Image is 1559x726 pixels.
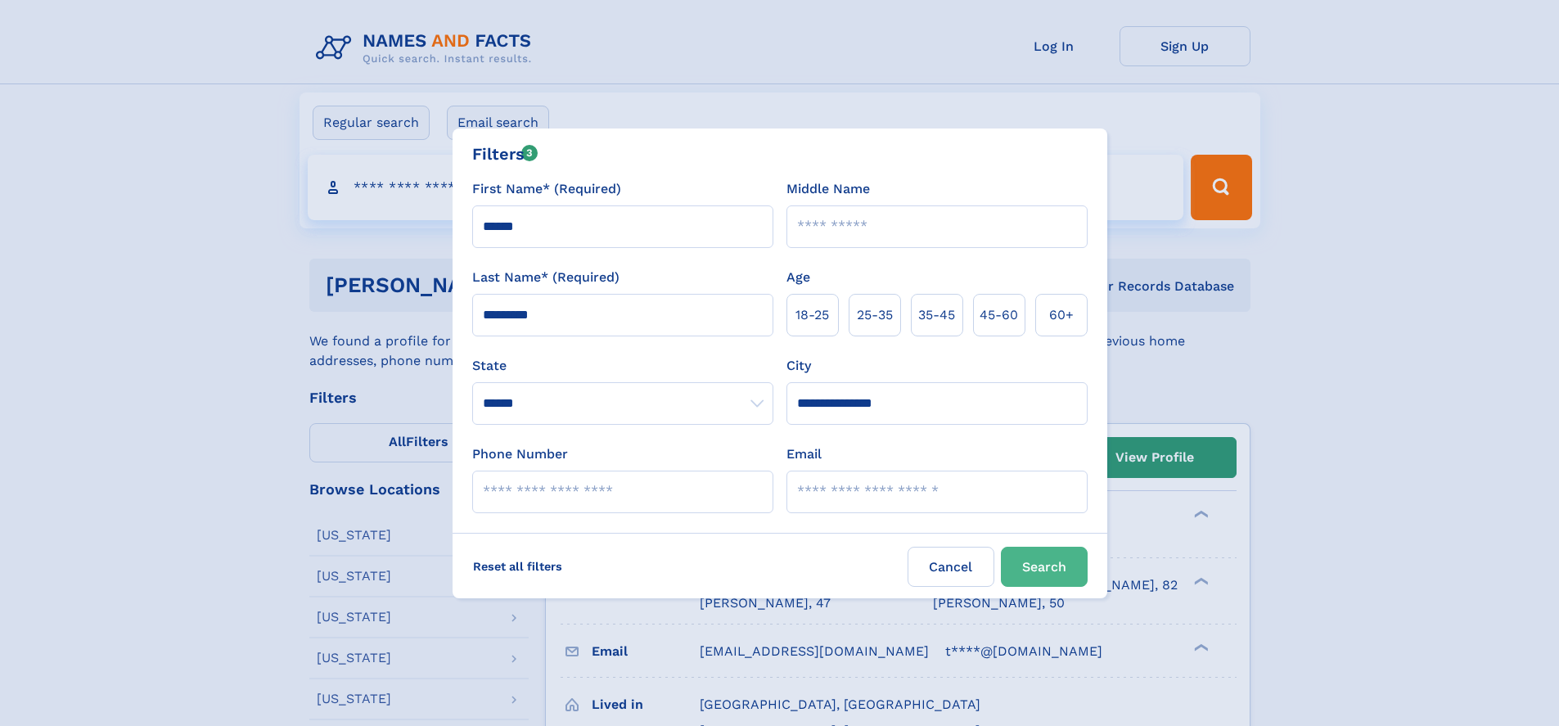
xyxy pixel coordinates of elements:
[472,179,621,199] label: First Name* (Required)
[472,268,620,287] label: Last Name* (Required)
[472,356,773,376] label: State
[786,179,870,199] label: Middle Name
[472,142,538,166] div: Filters
[980,305,1018,325] span: 45‑60
[786,444,822,464] label: Email
[786,268,810,287] label: Age
[472,444,568,464] label: Phone Number
[1001,547,1088,587] button: Search
[908,547,994,587] label: Cancel
[786,356,811,376] label: City
[795,305,829,325] span: 18‑25
[918,305,955,325] span: 35‑45
[1049,305,1074,325] span: 60+
[857,305,893,325] span: 25‑35
[462,547,573,586] label: Reset all filters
